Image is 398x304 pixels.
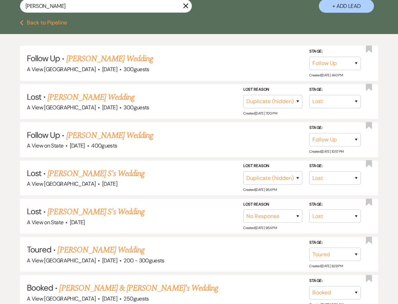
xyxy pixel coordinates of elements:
label: Stage: [309,86,361,94]
span: Created: [DATE] 4:43 PM [309,73,343,77]
label: Stage: [309,48,361,55]
button: Back to Pipeline [20,20,67,25]
span: A View on State [27,142,63,149]
label: Stage: [309,239,361,247]
label: Lost Reason [243,201,302,208]
span: Booked [27,282,53,293]
a: [PERSON_NAME] Wedding [57,244,144,256]
a: [PERSON_NAME] & [PERSON_NAME]'s Wedding [59,282,218,294]
a: [PERSON_NAME] Wedding [66,129,153,142]
span: Lost [27,206,41,217]
a: [PERSON_NAME] Wedding [47,91,135,104]
span: Created: [DATE] 8:29 PM [309,264,343,268]
span: 300 guests [123,66,149,73]
span: Lost [27,91,41,102]
span: [DATE] [70,219,85,226]
label: Lost Reason [243,86,302,94]
span: A View [GEOGRAPHIC_DATA] [27,66,96,73]
span: A View [GEOGRAPHIC_DATA] [27,295,96,302]
a: [PERSON_NAME] S's Wedding [47,206,144,218]
span: [DATE] [102,66,117,73]
span: A View [GEOGRAPHIC_DATA] [27,104,96,111]
span: A View [GEOGRAPHIC_DATA] [27,257,96,264]
span: Created: [DATE] 10:57 PM [309,149,343,154]
label: Stage: [309,162,361,170]
label: Stage: [309,124,361,132]
span: Created: [DATE] 9:54 PM [243,226,277,230]
span: Follow Up [27,130,60,140]
span: A View on State [27,219,63,226]
label: Stage: [309,277,361,285]
a: [PERSON_NAME] S's Wedding [47,167,144,180]
a: [PERSON_NAME] Wedding [66,53,153,65]
label: Stage: [309,201,361,208]
span: [DATE] [102,257,117,264]
span: [DATE] [102,180,117,187]
span: 400 guests [91,142,117,149]
span: Follow Up [27,53,60,64]
span: 300 guests [123,104,149,111]
span: Created: [DATE] 7:00 PM [243,111,277,116]
span: [DATE] [70,142,85,149]
span: Toured [27,244,51,255]
span: [DATE] [102,104,117,111]
span: Lost [27,168,41,178]
span: 200 - 300 guests [123,257,164,264]
span: 250 guests [123,295,149,302]
span: Created: [DATE] 9:54 PM [243,187,277,192]
span: A View [GEOGRAPHIC_DATA] [27,180,96,187]
label: Lost Reason [243,162,302,170]
span: [DATE] [102,295,117,302]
